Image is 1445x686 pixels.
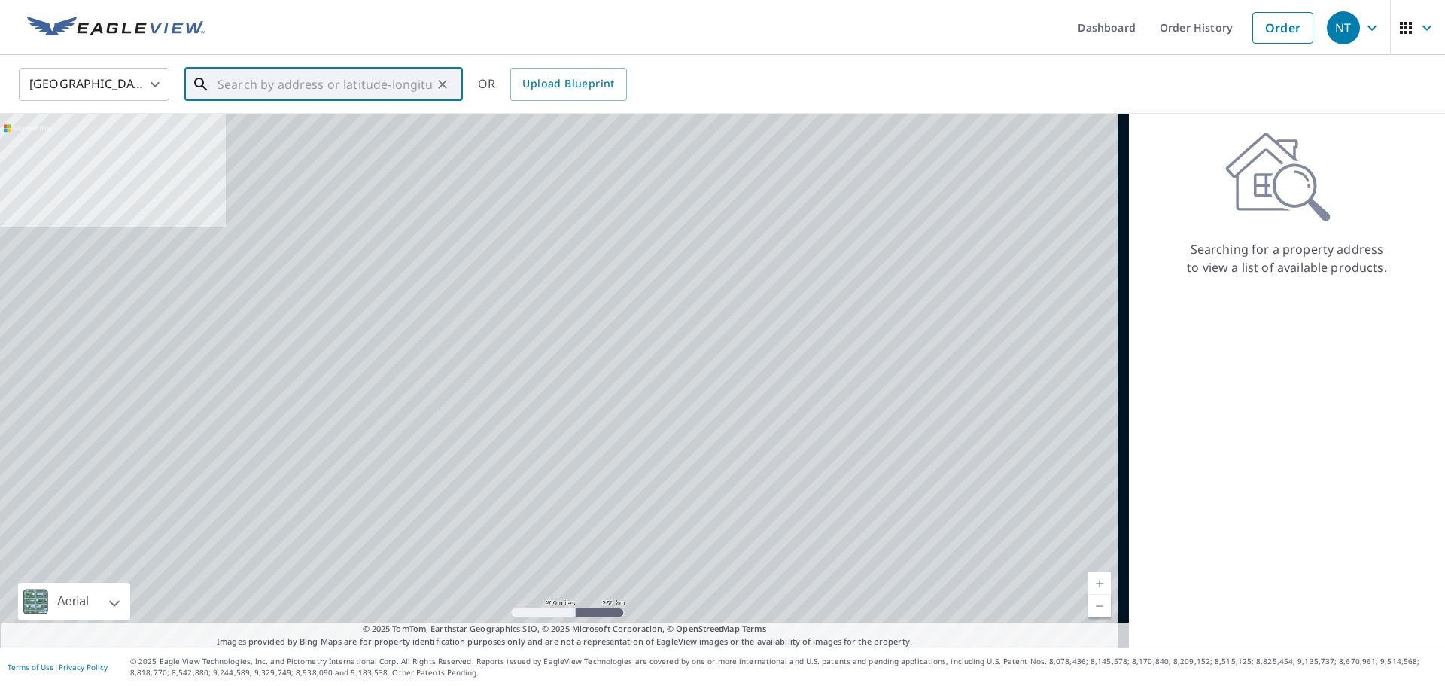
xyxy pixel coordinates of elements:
p: © 2025 Eagle View Technologies, Inc. and Pictometry International Corp. All Rights Reserved. Repo... [130,656,1437,678]
a: Terms of Use [8,662,54,672]
a: Upload Blueprint [510,68,626,101]
p: | [8,663,108,672]
img: EV Logo [27,17,205,39]
div: Aerial [53,583,93,620]
p: Searching for a property address to view a list of available products. [1186,240,1388,276]
a: OpenStreetMap [676,623,739,634]
input: Search by address or latitude-longitude [218,63,432,105]
a: Current Level 5, Zoom Out [1088,595,1111,617]
a: Terms [742,623,767,634]
a: Order [1252,12,1313,44]
div: NT [1327,11,1360,44]
span: © 2025 TomTom, Earthstar Geographics SIO, © 2025 Microsoft Corporation, © [363,623,767,636]
a: Privacy Policy [59,662,108,672]
a: Current Level 5, Zoom In [1088,572,1111,595]
span: Upload Blueprint [522,75,614,93]
button: Clear [432,74,453,95]
div: [GEOGRAPHIC_DATA] [19,63,169,105]
div: Aerial [18,583,130,620]
div: OR [478,68,627,101]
